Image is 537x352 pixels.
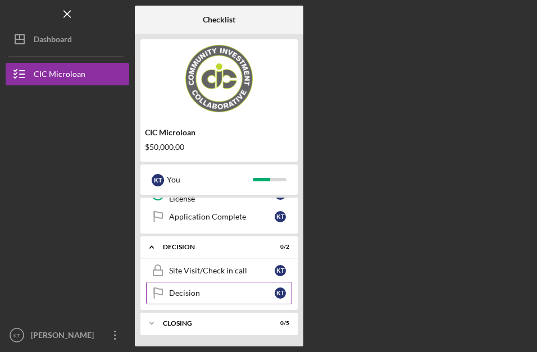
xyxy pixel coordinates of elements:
[169,212,275,221] div: Application Complete
[275,211,286,222] div: K T
[34,63,85,88] div: CIC Microloan
[145,128,293,137] div: CIC Microloan
[163,244,261,250] div: Decision
[275,287,286,299] div: K T
[34,28,72,53] div: Dashboard
[28,324,101,349] div: [PERSON_NAME]
[145,143,293,152] div: $50,000.00
[13,332,20,339] text: KT
[152,174,164,186] div: K T
[6,63,129,85] button: CIC Microloan
[203,15,235,24] b: Checklist
[269,320,289,327] div: 0 / 5
[6,324,129,346] button: KT[PERSON_NAME]
[169,266,275,275] div: Site Visit/Check in call
[275,265,286,276] div: K T
[167,170,253,189] div: You
[6,28,129,51] button: Dashboard
[140,45,298,112] img: Product logo
[163,320,261,327] div: CLOSING
[146,205,292,228] a: Application CompleteKT
[146,259,292,282] a: Site Visit/Check in callKT
[169,289,275,298] div: Decision
[146,282,292,304] a: DecisionKT
[269,244,289,250] div: 0 / 2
